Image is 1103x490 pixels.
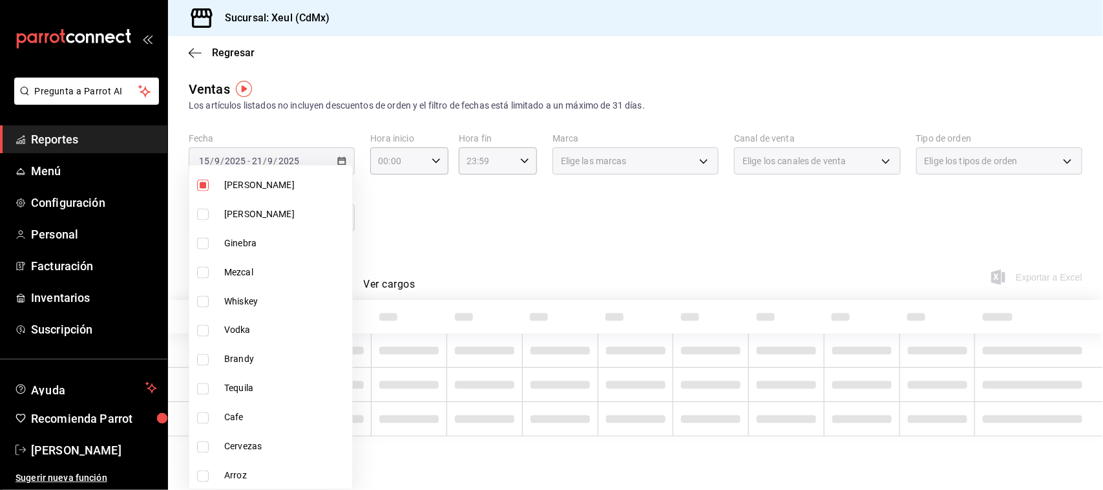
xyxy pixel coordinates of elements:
span: Ginebra [224,237,347,250]
span: [PERSON_NAME] [224,178,347,192]
span: Brandy [224,353,347,367]
span: Tequila [224,382,347,396]
span: Arroz [224,469,347,483]
span: Vodka [224,324,347,337]
img: Tooltip marker [236,81,252,97]
span: [PERSON_NAME] [224,208,347,221]
span: Cervezas [224,440,347,454]
span: Mezcal [224,266,347,279]
span: Cafe [224,411,347,425]
span: Whiskey [224,295,347,308]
